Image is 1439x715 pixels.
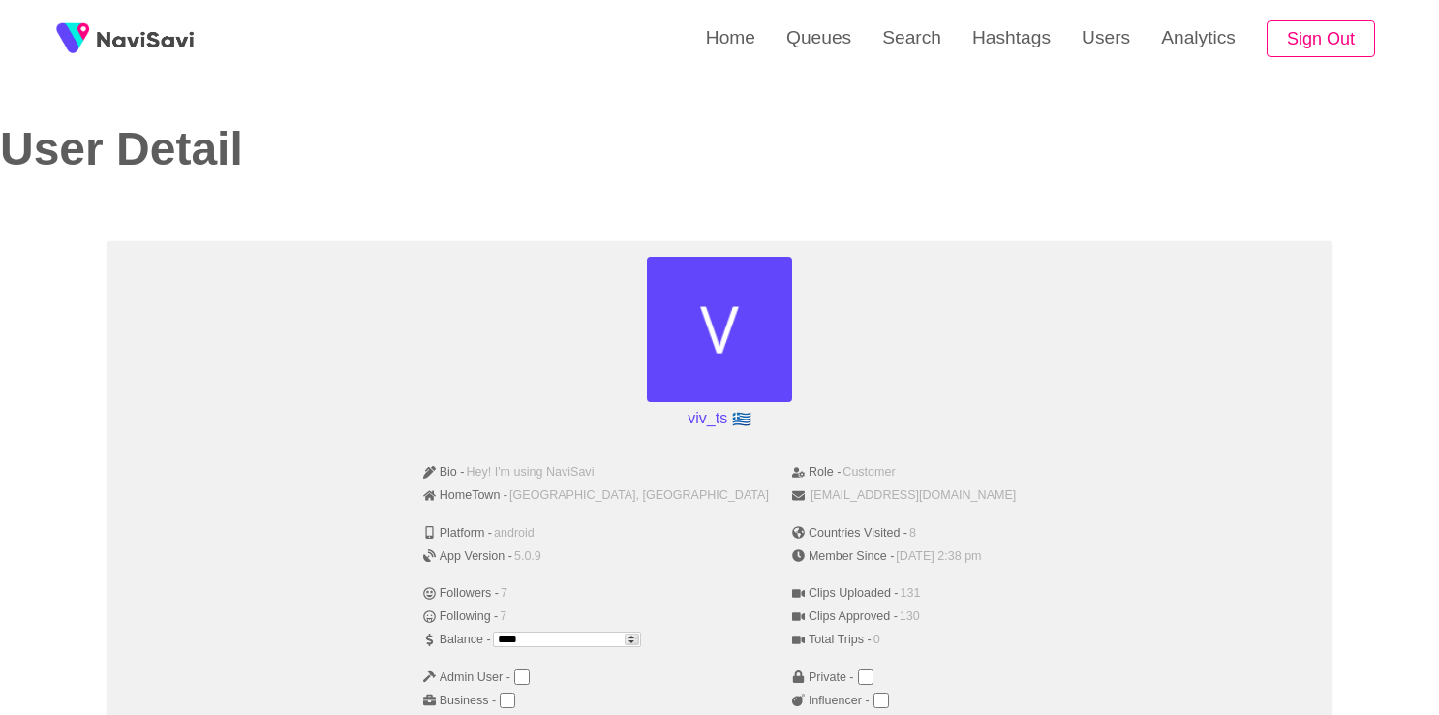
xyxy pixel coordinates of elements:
[97,29,194,48] img: fireSpot
[500,609,506,623] span: 7
[423,633,491,646] span: Balance -
[494,526,535,540] span: android
[423,694,497,707] span: Business -
[423,586,499,600] span: Followers -
[732,412,751,427] span: Greece flag
[423,670,510,684] span: Admin User -
[909,526,916,540] span: 8
[423,465,465,479] span: Bio -
[792,670,854,684] span: Private -
[423,609,499,623] span: Following -
[423,488,507,502] span: HomeTown -
[900,609,920,623] span: 130
[792,465,841,479] span: Role -
[423,526,492,540] span: Platform -
[680,402,758,435] p: viv_ts
[509,488,769,502] span: [GEOGRAPHIC_DATA], [GEOGRAPHIC_DATA]
[48,15,97,63] img: fireSpot
[466,465,594,479] span: Hey! I'm using NaviSavi
[792,633,872,646] span: Total Trips -
[896,549,981,563] span: [DATE] 2:38 pm
[792,694,870,707] span: Influencer -
[792,586,899,600] span: Clips Uploaded -
[1267,20,1375,58] button: Sign Out
[901,586,921,600] span: 131
[811,488,1016,502] span: [EMAIL_ADDRESS][DOMAIN_NAME]
[501,586,507,600] span: 7
[792,609,898,623] span: Clips Approved -
[842,465,895,479] span: Customer
[792,526,907,540] span: Countries Visited -
[792,549,894,563] span: Member Since -
[873,633,880,646] span: 0
[514,549,541,563] span: 5.0.9
[423,549,512,563] span: App Version -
